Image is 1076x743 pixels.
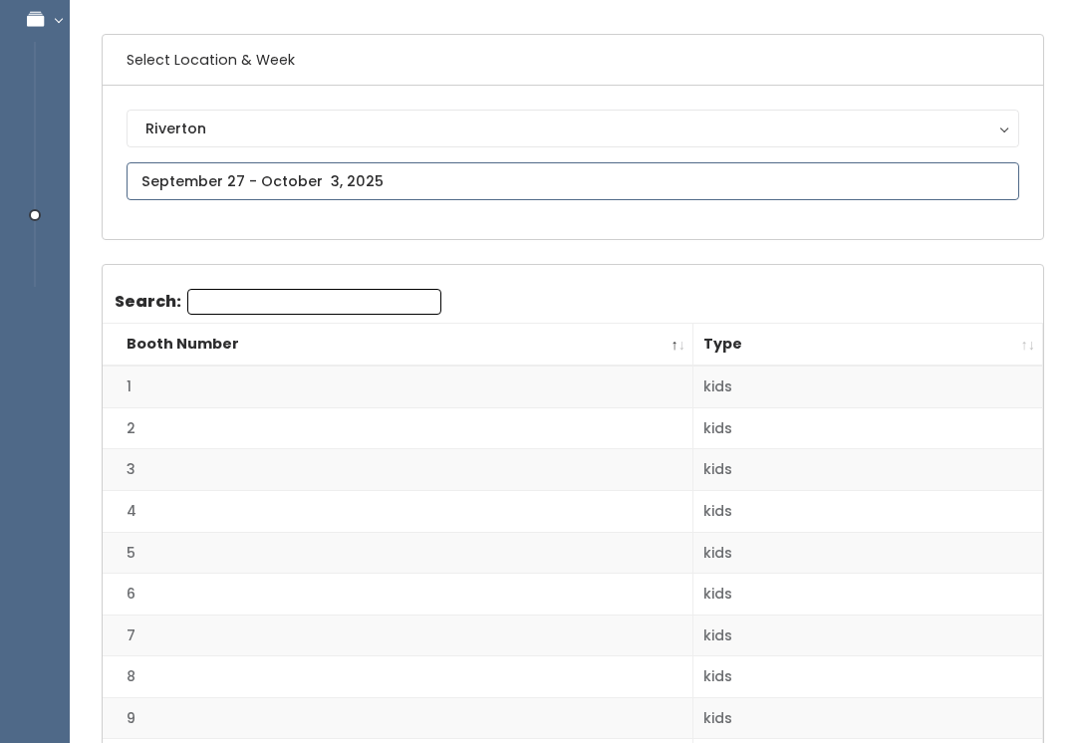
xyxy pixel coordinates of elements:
[127,110,1019,147] button: Riverton
[103,697,693,739] td: 9
[103,449,693,491] td: 3
[145,118,1000,139] div: Riverton
[103,324,693,367] th: Booth Number: activate to sort column descending
[693,449,1043,491] td: kids
[103,532,693,574] td: 5
[187,289,441,315] input: Search:
[103,491,693,533] td: 4
[103,656,693,698] td: 8
[103,35,1043,86] h6: Select Location & Week
[693,324,1043,367] th: Type: activate to sort column ascending
[693,574,1043,616] td: kids
[693,615,1043,656] td: kids
[115,289,441,315] label: Search:
[693,697,1043,739] td: kids
[127,162,1019,200] input: September 27 - October 3, 2025
[103,407,693,449] td: 2
[693,366,1043,407] td: kids
[103,366,693,407] td: 1
[103,615,693,656] td: 7
[103,574,693,616] td: 6
[693,491,1043,533] td: kids
[693,656,1043,698] td: kids
[693,532,1043,574] td: kids
[693,407,1043,449] td: kids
